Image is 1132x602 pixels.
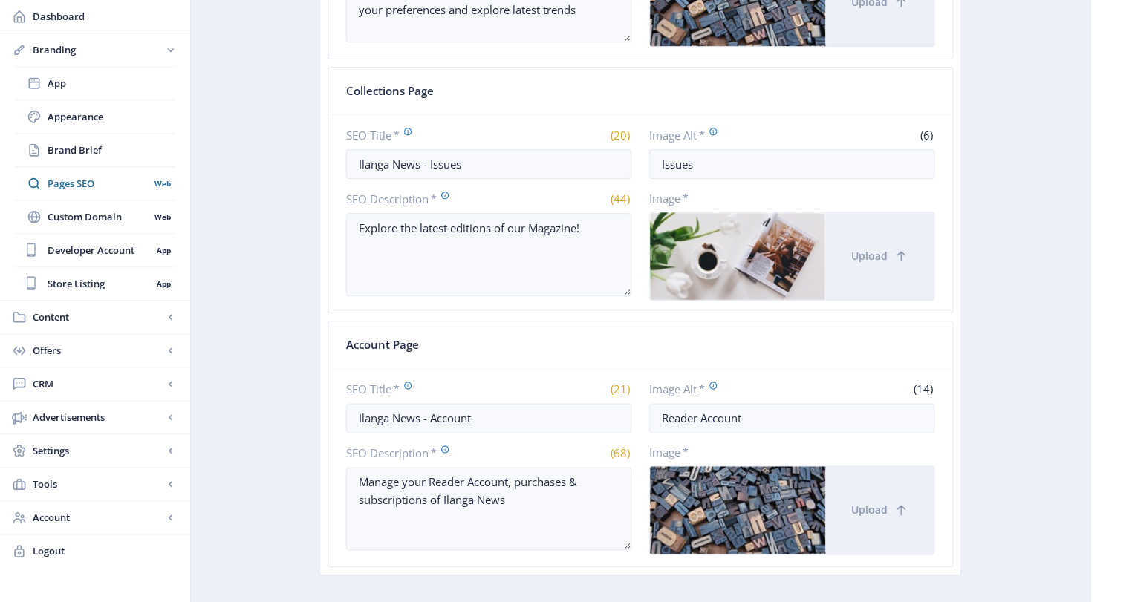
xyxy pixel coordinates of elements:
[825,466,934,554] button: Upload
[149,209,175,224] nb-badge: Web
[33,376,163,391] span: CRM
[918,128,934,143] span: (6)
[33,410,163,425] span: Advertisements
[15,200,175,233] a: Custom DomainWeb
[33,543,178,558] span: Logout
[15,67,175,99] a: App
[608,128,631,143] span: (20)
[911,382,934,396] span: (14)
[608,382,631,396] span: (21)
[33,42,163,57] span: Branding
[346,79,934,102] div: Collections Page
[15,167,175,200] a: Pages SEOWeb
[608,445,631,460] span: (68)
[48,176,149,191] span: Pages SEO
[33,9,178,24] span: Dashboard
[346,127,483,143] label: SEO Title
[649,381,786,397] label: Image Alt
[649,403,934,433] input: Enter Image Alt Text
[851,504,888,516] span: Upload
[48,76,175,91] span: App
[346,403,631,433] input: Enter SEO Title
[851,250,888,262] span: Upload
[33,477,163,491] span: Tools
[15,267,175,300] a: Store ListingApp
[152,243,175,258] nb-badge: App
[48,109,175,124] span: Appearance
[33,343,163,358] span: Offers
[649,149,934,179] input: Enter Image Alt Text
[649,191,923,206] label: Image
[346,333,934,356] div: Account Page
[48,276,152,291] span: Store Listing
[15,234,175,266] a: Developer AccountApp
[15,134,175,166] a: Brand Brief
[152,276,175,291] nb-badge: App
[149,176,175,191] nb-badge: Web
[346,381,483,397] label: SEO Title
[48,143,175,157] span: Brand Brief
[15,100,175,133] a: Appearance
[33,443,163,458] span: Settings
[48,209,149,224] span: Custom Domain
[825,212,934,300] button: Upload
[48,243,152,258] span: Developer Account
[346,191,483,207] label: SEO Description
[649,127,786,143] label: Image Alt
[649,445,923,459] label: Image
[608,192,631,206] span: (44)
[33,310,163,324] span: Content
[346,149,631,179] input: Enter SEO Title
[33,510,163,525] span: Account
[346,445,483,461] label: SEO Description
